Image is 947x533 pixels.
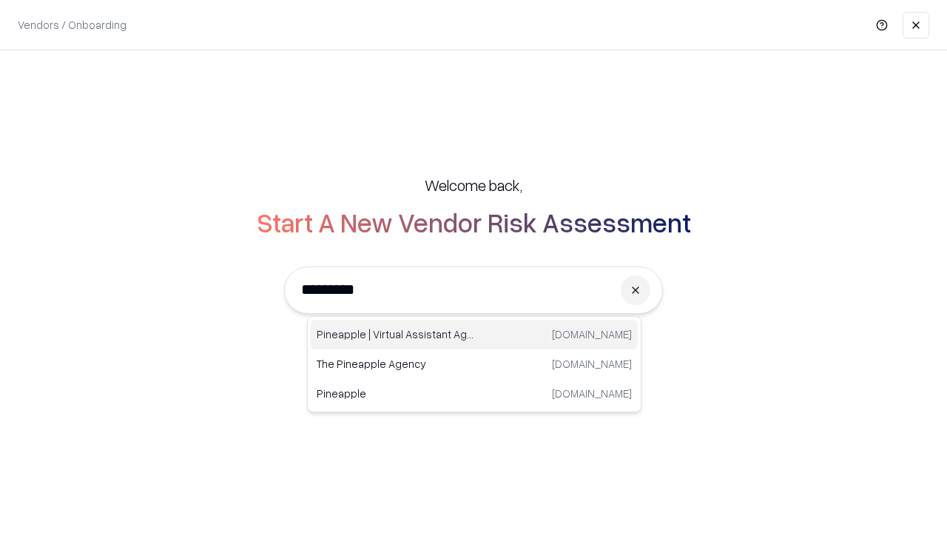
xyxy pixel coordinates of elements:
p: The Pineapple Agency [317,356,474,372]
p: [DOMAIN_NAME] [552,356,632,372]
p: [DOMAIN_NAME] [552,326,632,342]
div: Suggestions [307,316,641,412]
p: [DOMAIN_NAME] [552,386,632,401]
h5: Welcome back, [425,175,522,195]
h2: Start A New Vendor Risk Assessment [257,207,691,237]
p: Vendors / Onboarding [18,17,127,33]
p: Pineapple | Virtual Assistant Agency [317,326,474,342]
p: Pineapple [317,386,474,401]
